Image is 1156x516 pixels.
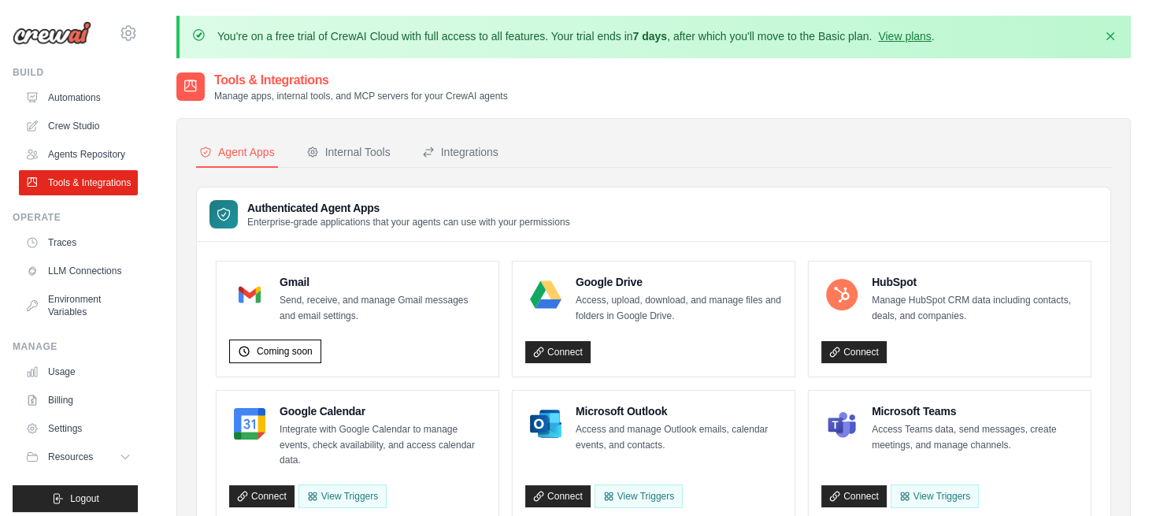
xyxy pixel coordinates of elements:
[19,170,138,195] a: Tools & Integrations
[525,341,591,363] a: Connect
[13,485,138,512] button: Logout
[298,484,387,508] button: View Triggers
[70,492,99,505] span: Logout
[576,293,782,324] p: Access, upload, download, and manage files and folders in Google Drive.
[280,422,486,469] p: Integrate with Google Calendar to manage events, check availability, and access calendar data.
[280,293,486,324] p: Send, receive, and manage Gmail messages and email settings.
[821,341,887,363] a: Connect
[13,340,138,353] div: Manage
[19,113,138,139] a: Crew Studio
[217,28,935,44] p: You're on a free trial of CrewAI Cloud with full access to all features. Your trial ends in , aft...
[872,403,1078,419] h4: Microsoft Teams
[872,293,1078,324] p: Manage HubSpot CRM data including contacts, deals, and companies.
[13,211,138,224] div: Operate
[872,274,1078,290] h4: HubSpot
[247,216,570,228] p: Enterprise-grade applications that your agents can use with your permissions
[306,144,391,160] div: Internal Tools
[257,345,313,358] span: Coming soon
[199,144,275,160] div: Agent Apps
[280,403,486,419] h4: Google Calendar
[19,85,138,110] a: Automations
[826,408,858,440] img: Microsoft Teams Logo
[19,287,138,325] a: Environment Variables
[821,485,887,507] a: Connect
[530,408,561,440] img: Microsoft Outlook Logo
[214,90,508,102] p: Manage apps, internal tools, and MCP servers for your CrewAI agents
[247,200,570,216] h3: Authenticated Agent Apps
[576,403,782,419] h4: Microsoft Outlook
[422,144,498,160] div: Integrations
[419,138,502,168] button: Integrations
[19,416,138,441] a: Settings
[525,485,591,507] a: Connect
[632,30,667,43] strong: 7 days
[19,359,138,384] a: Usage
[878,30,931,43] a: View plans
[234,408,265,440] img: Google Calendar Logo
[229,485,295,507] a: Connect
[19,444,138,470] button: Resources
[826,279,858,310] img: HubSpot Logo
[48,451,93,463] span: Resources
[19,258,138,284] a: LLM Connections
[280,274,486,290] h4: Gmail
[214,71,508,90] h2: Tools & Integrations
[576,274,782,290] h4: Google Drive
[13,21,91,45] img: Logo
[234,279,265,310] img: Gmail Logo
[595,484,683,508] : View Triggers
[19,142,138,167] a: Agents Repository
[19,388,138,413] a: Billing
[530,279,561,310] img: Google Drive Logo
[872,422,1078,453] p: Access Teams data, send messages, create meetings, and manage channels.
[19,230,138,255] a: Traces
[891,484,979,508] : View Triggers
[576,422,782,453] p: Access and manage Outlook emails, calendar events, and contacts.
[303,138,394,168] button: Internal Tools
[13,66,138,79] div: Build
[196,138,278,168] button: Agent Apps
